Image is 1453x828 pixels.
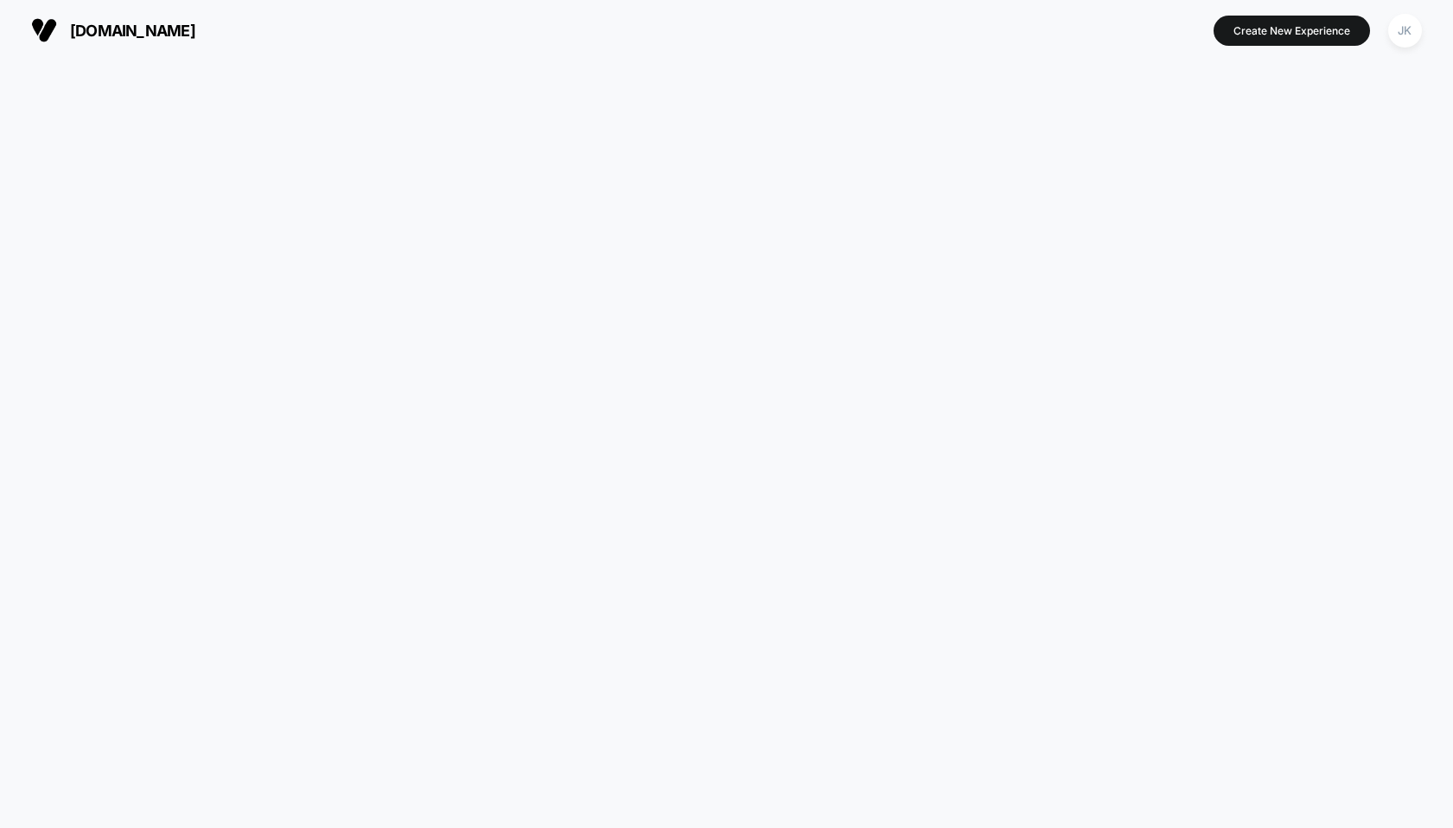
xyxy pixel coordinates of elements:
div: JK [1388,14,1422,48]
button: Create New Experience [1214,16,1370,46]
img: Visually logo [31,17,57,43]
button: [DOMAIN_NAME] [26,16,201,44]
span: [DOMAIN_NAME] [70,22,195,40]
button: JK [1383,13,1427,48]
